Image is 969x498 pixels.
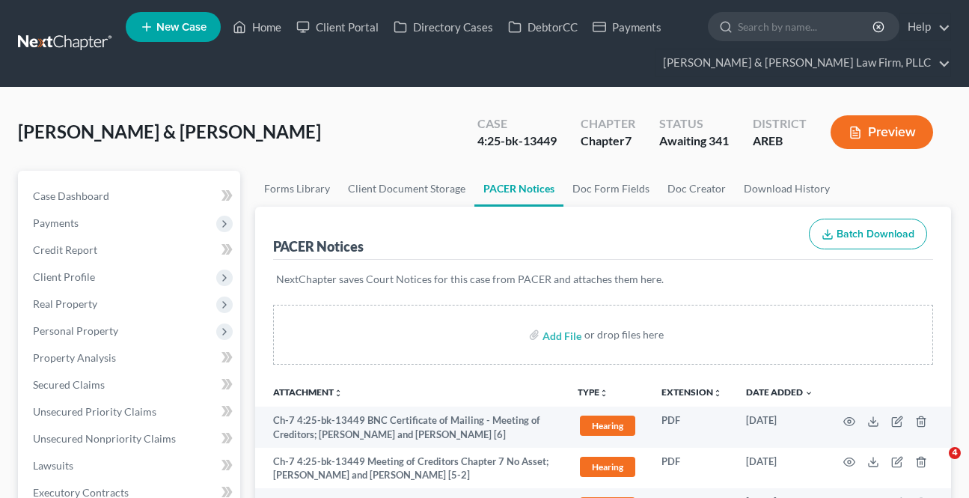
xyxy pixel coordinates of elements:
a: Help [900,13,950,40]
button: Preview [831,115,933,149]
a: Hearing [578,413,638,438]
a: Payments [585,13,669,40]
span: Secured Claims [33,378,105,391]
a: PACER Notices [474,171,563,207]
a: Secured Claims [21,371,240,398]
span: Case Dashboard [33,189,109,202]
a: Case Dashboard [21,183,240,210]
span: Client Profile [33,270,95,283]
p: NextChapter saves Court Notices for this case from PACER and attaches them here. [276,272,930,287]
td: [DATE] [734,407,825,448]
i: unfold_more [599,389,608,398]
a: Home [225,13,289,40]
span: Hearing [580,416,635,436]
a: Client Document Storage [339,171,474,207]
div: Status [659,115,729,133]
span: Lawsuits [33,459,73,472]
td: [DATE] [734,448,825,489]
a: Doc Creator [658,171,735,207]
span: Personal Property [33,324,118,337]
span: 7 [625,133,632,148]
span: Hearing [580,457,635,477]
a: Unsecured Nonpriority Claims [21,425,240,452]
span: New Case [156,22,207,33]
a: Forms Library [255,171,339,207]
span: Unsecured Priority Claims [33,405,156,418]
a: DebtorCC [501,13,585,40]
div: PACER Notices [273,237,364,255]
div: District [753,115,807,133]
span: Batch Download [837,228,914,240]
div: AREB [753,133,807,150]
i: unfold_more [713,389,722,398]
input: Search by name... [738,13,875,40]
a: Attachmentunfold_more [273,386,343,398]
span: [PERSON_NAME] & [PERSON_NAME] [18,121,321,142]
div: or drop files here [584,327,664,342]
a: Doc Form Fields [563,171,658,207]
a: [PERSON_NAME] & [PERSON_NAME] Law Firm, PLLC [655,49,950,76]
span: Unsecured Nonpriority Claims [33,432,176,445]
td: Ch-7 4:25-bk-13449 Meeting of Creditors Chapter 7 No Asset; [PERSON_NAME] and [PERSON_NAME] [5-2] [255,448,566,489]
div: 4:25-bk-13449 [477,133,557,150]
span: Real Property [33,297,97,310]
span: 4 [949,447,961,459]
a: Property Analysis [21,344,240,371]
div: Chapter [581,133,635,150]
iframe: Intercom live chat [918,447,954,483]
a: Download History [735,171,839,207]
button: Batch Download [809,219,927,250]
div: Chapter [581,115,635,133]
a: Credit Report [21,237,240,264]
td: PDF [649,448,734,489]
i: unfold_more [334,389,343,398]
i: expand_more [804,389,813,398]
span: Credit Report [33,243,97,256]
div: Awaiting 341 [659,133,729,150]
a: Date Added expand_more [746,386,813,398]
span: Property Analysis [33,351,116,364]
a: Hearing [578,455,638,479]
a: Lawsuits [21,452,240,479]
span: Payments [33,216,79,229]
a: Client Portal [289,13,386,40]
div: Case [477,115,557,133]
a: Unsecured Priority Claims [21,398,240,425]
td: Ch-7 4:25-bk-13449 BNC Certificate of Mailing - Meeting of Creditors; [PERSON_NAME] and [PERSON_N... [255,407,566,448]
td: PDF [649,407,734,448]
button: TYPEunfold_more [578,388,608,398]
a: Directory Cases [386,13,501,40]
a: Extensionunfold_more [661,386,722,398]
